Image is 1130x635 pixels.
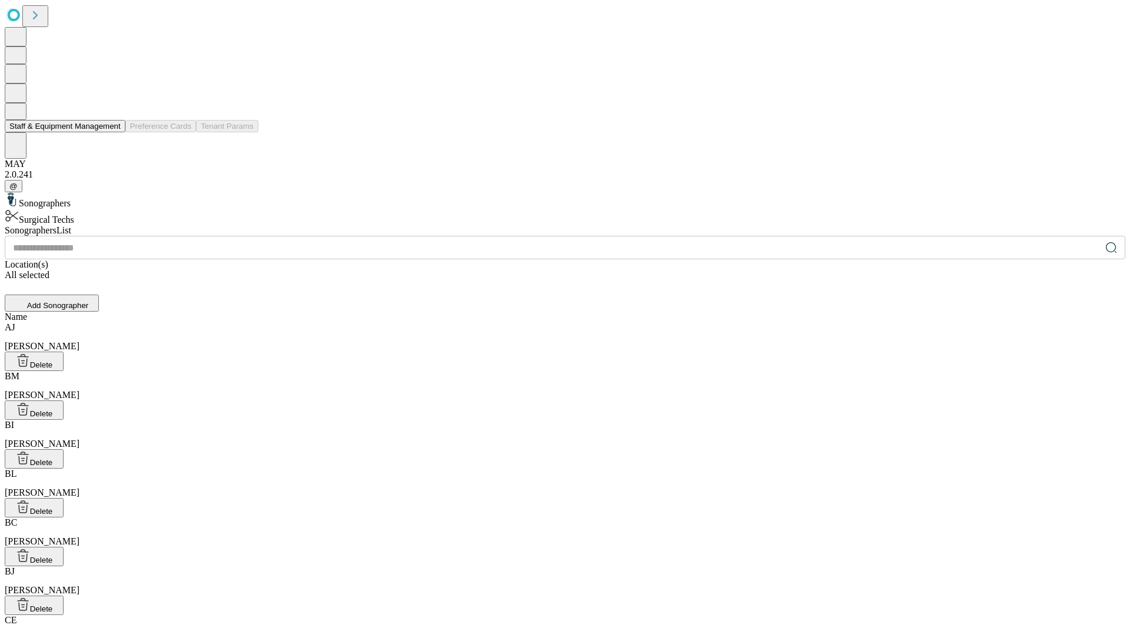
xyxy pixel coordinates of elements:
[5,420,1125,449] div: [PERSON_NAME]
[196,120,258,132] button: Tenant Params
[5,596,64,615] button: Delete
[30,409,53,418] span: Delete
[30,556,53,564] span: Delete
[30,507,53,516] span: Delete
[5,615,16,625] span: CE
[5,420,14,430] span: BI
[5,322,1125,352] div: [PERSON_NAME]
[30,458,53,467] span: Delete
[5,469,1125,498] div: [PERSON_NAME]
[5,400,64,420] button: Delete
[27,301,88,310] span: Add Sonographer
[5,566,15,576] span: BJ
[5,322,15,332] span: AJ
[5,449,64,469] button: Delete
[30,604,53,613] span: Delete
[5,209,1125,225] div: Surgical Techs
[5,352,64,371] button: Delete
[5,169,1125,180] div: 2.0.241
[125,120,196,132] button: Preference Cards
[5,469,16,479] span: BL
[5,517,17,527] span: BC
[9,182,18,190] span: @
[5,547,64,566] button: Delete
[5,295,99,312] button: Add Sonographer
[5,312,1125,322] div: Name
[5,566,1125,596] div: [PERSON_NAME]
[5,180,22,192] button: @
[5,192,1125,209] div: Sonographers
[5,225,1125,236] div: Sonographers List
[5,498,64,517] button: Delete
[5,371,1125,400] div: [PERSON_NAME]
[5,517,1125,547] div: [PERSON_NAME]
[5,120,125,132] button: Staff & Equipment Management
[30,360,53,369] span: Delete
[5,270,1125,280] div: All selected
[5,159,1125,169] div: MAY
[5,259,48,269] span: Location(s)
[5,371,19,381] span: BM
